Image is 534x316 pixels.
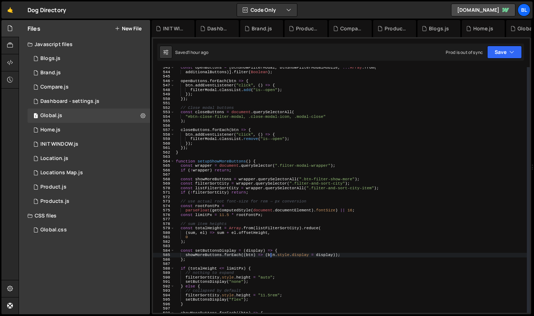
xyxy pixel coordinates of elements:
[28,137,150,151] div: 16220/44477.js
[153,253,175,257] div: 585
[153,124,175,128] div: 556
[28,151,150,166] : 16220/43679.js
[153,302,175,307] div: 596
[28,223,150,237] div: 16220/43682.css
[28,166,150,180] div: 16220/43680.js
[153,266,175,271] div: 588
[153,231,175,235] div: 580
[153,208,175,213] div: 575
[153,195,175,200] div: 572
[175,49,208,55] div: Saved
[153,70,175,75] div: 544
[153,119,175,124] div: 555
[188,49,209,55] div: 1 hour ago
[153,74,175,79] div: 545
[153,150,175,155] div: 562
[19,209,150,223] div: CSS files
[40,141,78,147] div: INIT WINDOW.js
[153,199,175,204] div: 573
[40,98,99,105] div: Dashboard - settings.js
[28,80,150,94] div: 16220/44328.js
[40,170,83,176] div: Locations Map.js
[28,25,40,32] h2: Files
[153,83,175,88] div: 547
[153,65,175,70] div: 543
[153,79,175,84] div: 546
[153,141,175,146] div: 560
[153,101,175,106] div: 551
[237,4,297,16] button: Code Only
[153,284,175,289] div: 592
[153,235,175,240] div: 581
[207,25,230,32] div: Dashboard - settings.js
[153,275,175,280] div: 590
[340,25,363,32] div: Compare.js
[28,180,150,194] div: 16220/44393.js
[153,244,175,249] div: 583
[28,6,66,14] div: Dog Directory
[153,271,175,275] div: 589
[153,181,175,186] div: 569
[252,25,272,32] div: Brand.js
[28,51,150,66] div: 16220/44321.js
[153,289,175,293] div: 593
[153,297,175,302] div: 595
[451,4,515,16] a: [DOMAIN_NAME]
[153,222,175,226] div: 578
[153,132,175,137] div: 558
[153,226,175,231] div: 579
[153,204,175,209] div: 574
[28,109,150,123] div: 16220/43681.js
[153,213,175,217] div: 576
[385,25,407,32] div: Products.js
[40,155,68,162] div: Location.js
[153,106,175,110] div: 552
[153,97,175,101] div: 550
[28,94,150,109] div: 16220/44476.js
[153,137,175,141] div: 559
[153,155,175,159] div: 563
[473,25,493,32] div: Home.js
[153,115,175,119] div: 554
[40,227,67,233] div: Global.css
[153,92,175,97] div: 549
[153,249,175,253] div: 584
[40,198,69,205] div: Products.js
[28,194,150,209] div: 16220/44324.js
[429,25,449,32] div: Blogs.js
[153,186,175,191] div: 570
[40,84,69,90] div: Compare.js
[1,1,19,19] a: 🤙
[153,190,175,195] div: 571
[115,26,142,31] button: New File
[487,46,522,59] button: Save
[153,88,175,92] div: 548
[153,306,175,311] div: 597
[153,311,175,316] div: 598
[40,127,60,133] div: Home.js
[296,25,319,32] div: Product.js
[40,55,60,62] div: Blogs.js
[153,240,175,244] div: 582
[28,66,150,80] div: 16220/44394.js
[40,112,62,119] div: Global.js
[153,262,175,266] div: 587
[153,172,175,177] div: 567
[19,37,150,51] div: Javascript files
[153,293,175,298] div: 594
[153,257,175,262] div: 586
[518,4,530,16] a: Bl
[28,123,150,137] div: 16220/44319.js
[446,49,483,55] div: Prod is out of sync
[153,164,175,168] div: 565
[153,280,175,284] div: 591
[40,70,61,76] div: Brand.js
[153,128,175,132] div: 557
[34,114,38,119] span: 1
[153,110,175,115] div: 553
[153,159,175,164] div: 564
[153,177,175,182] div: 568
[163,25,186,32] div: INIT WINDOW.js
[40,184,66,190] div: Product.js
